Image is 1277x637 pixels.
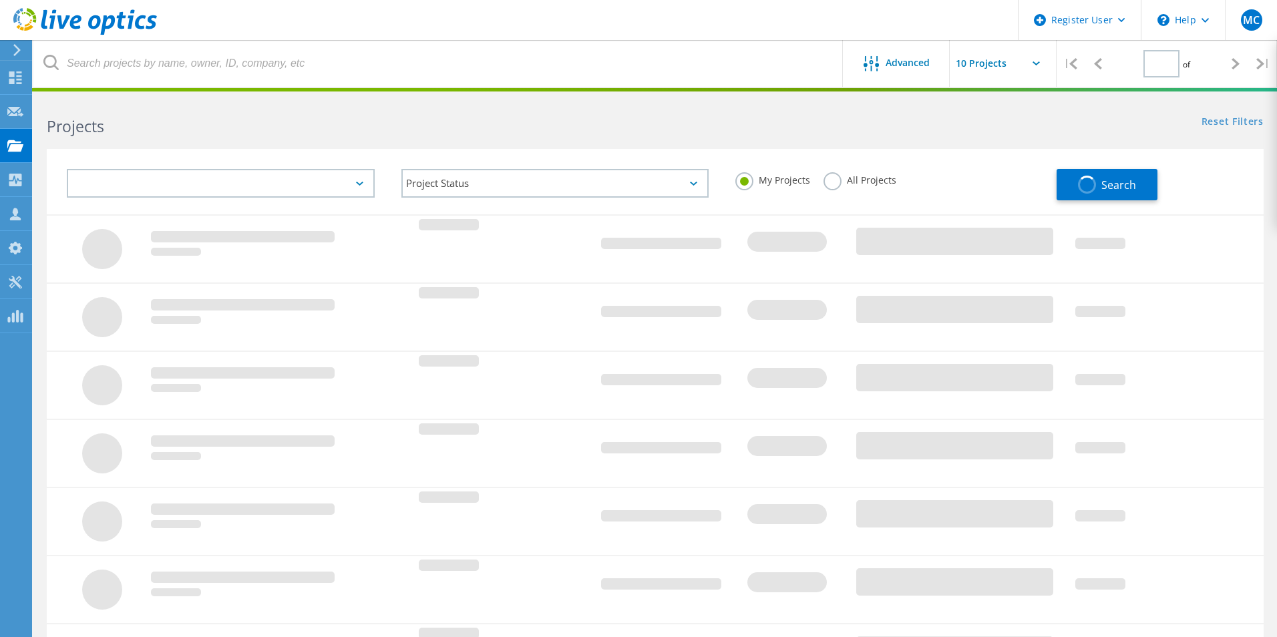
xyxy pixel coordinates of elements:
[1157,14,1169,26] svg: \n
[1057,40,1084,87] div: |
[401,169,709,198] div: Project Status
[13,28,157,37] a: Live Optics Dashboard
[735,172,810,185] label: My Projects
[1243,15,1260,25] span: MC
[1057,169,1157,200] button: Search
[1101,178,1136,192] span: Search
[1250,40,1277,87] div: |
[1183,59,1190,70] span: of
[1202,117,1264,128] a: Reset Filters
[824,172,896,185] label: All Projects
[33,40,844,87] input: Search projects by name, owner, ID, company, etc
[886,58,930,67] span: Advanced
[47,116,104,137] b: Projects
